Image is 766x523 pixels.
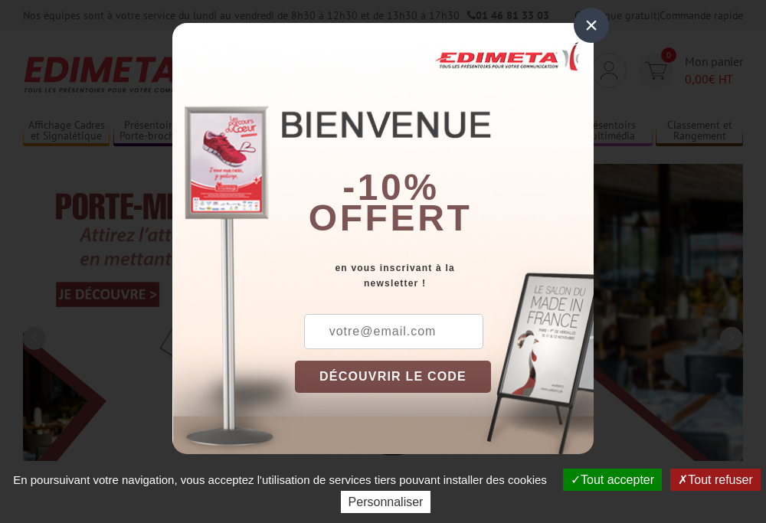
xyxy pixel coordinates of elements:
[295,361,491,393] button: DÉCOUVRIR LE CODE
[563,469,662,491] button: Tout accepter
[670,469,760,491] button: Tout refuser
[341,491,431,513] button: Personnaliser (fenêtre modale)
[5,473,555,486] span: En poursuivant votre navigation, vous acceptez l'utilisation de services tiers pouvant installer ...
[574,8,609,43] div: ×
[309,198,473,238] font: offert
[304,314,483,349] input: votre@email.com
[295,260,594,291] div: en vous inscrivant à la newsletter !
[342,167,439,208] b: -10%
